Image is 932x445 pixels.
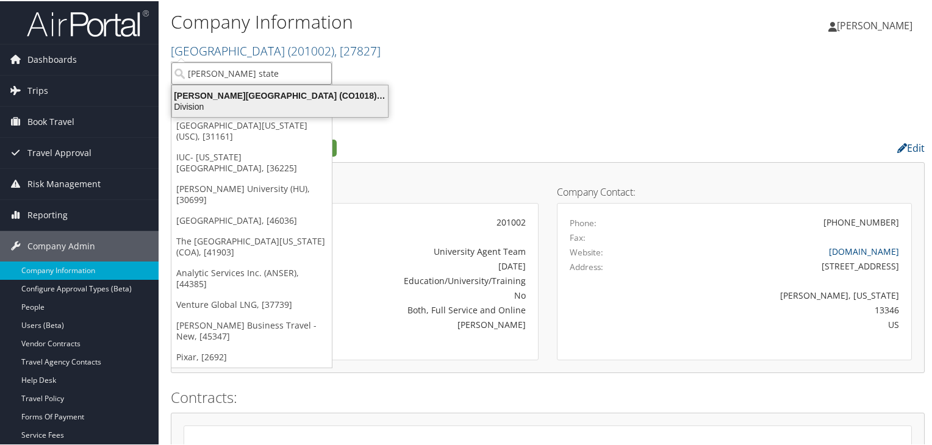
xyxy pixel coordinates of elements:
div: 201002 [312,215,526,227]
div: No [312,288,526,301]
div: [PERSON_NAME] [312,317,526,330]
h1: Company Information [171,8,673,34]
span: Risk Management [27,168,101,198]
div: [PHONE_NUMBER] [823,215,899,227]
label: Phone: [570,216,597,228]
a: Venture Global LNG, [37739] [171,293,332,314]
a: IUC- [US_STATE][GEOGRAPHIC_DATA], [36225] [171,146,332,177]
div: Division [165,100,395,111]
div: US [657,317,900,330]
a: [GEOGRAPHIC_DATA] [171,41,381,58]
label: Fax: [570,230,586,243]
span: Reporting [27,199,68,229]
span: Dashboards [27,43,77,74]
a: [DOMAIN_NAME] [829,244,899,256]
div: University Agent Team [312,244,526,257]
img: airportal-logo.png [27,8,149,37]
span: Travel Approval [27,137,91,167]
a: [PERSON_NAME] University (HU), [30699] [171,177,332,209]
div: Education/University/Training [312,273,526,286]
input: Search Accounts [171,61,332,84]
span: [PERSON_NAME] [837,18,912,31]
a: Pixar, [2692] [171,346,332,366]
span: Company Admin [27,230,95,260]
h4: Company Contact: [557,186,912,196]
div: [STREET_ADDRESS] [657,258,900,271]
span: Trips [27,74,48,105]
label: Website: [570,245,603,257]
a: [GEOGRAPHIC_DATA], [46036] [171,209,332,230]
a: Edit [897,140,925,154]
h4: Account Details: [184,186,539,196]
div: [DATE] [312,258,526,271]
a: The [GEOGRAPHIC_DATA][US_STATE] (COA), [41903] [171,230,332,262]
span: , [ 27827 ] [334,41,381,58]
span: Book Travel [27,105,74,136]
span: ( 201002 ) [288,41,334,58]
div: [PERSON_NAME][GEOGRAPHIC_DATA] (CO1018), [26795] [165,89,395,100]
h2: Contracts: [171,386,925,407]
h2: Company Profile: [171,136,667,157]
a: [PERSON_NAME] [828,6,925,43]
div: [PERSON_NAME], [US_STATE] [657,288,900,301]
a: [GEOGRAPHIC_DATA][US_STATE] (USC), [31161] [171,114,332,146]
label: Address: [570,260,603,272]
div: 13346 [657,302,900,315]
a: [PERSON_NAME] Business Travel - New, [45347] [171,314,332,346]
div: Both, Full Service and Online [312,302,526,315]
a: Analytic Services Inc. (ANSER), [44385] [171,262,332,293]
